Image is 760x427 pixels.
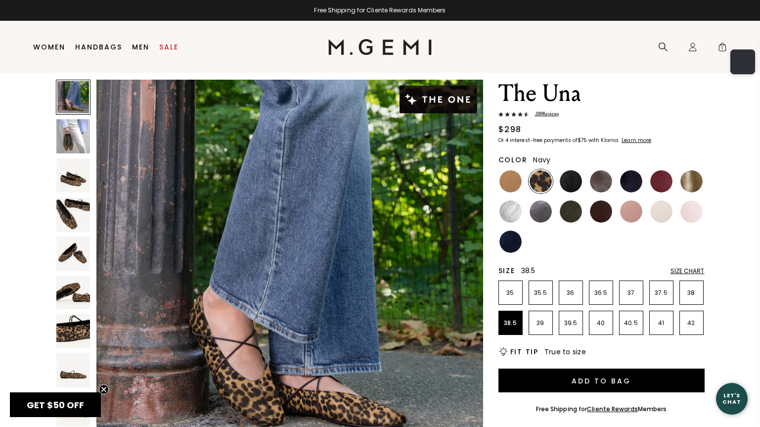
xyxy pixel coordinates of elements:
a: Learn more [621,138,651,143]
img: The Una [56,314,90,348]
img: Black [560,170,582,192]
p: 36 [559,289,582,297]
img: The Una [56,276,90,310]
p: 40 [589,319,613,327]
button: Close teaser [99,384,109,394]
klarna-placement-style-cta: Learn more [622,137,651,144]
klarna-placement-style-body: with Klarna [588,137,621,144]
img: Military [560,200,582,223]
img: M.Gemi [328,39,432,55]
img: Ballerina Pink [680,200,703,223]
img: Leopard Print [530,170,552,192]
p: 37.5 [650,289,673,297]
div: $298 [498,124,522,136]
p: 39 [529,319,552,327]
button: Add to Bag [498,369,705,392]
img: Antique Rose [620,200,642,223]
img: The Una [56,119,90,153]
span: 38.5 [521,266,536,276]
div: Size Chart [671,267,705,275]
img: The One tag [400,86,477,113]
div: GET $50 OFFClose teaser [10,392,101,417]
h2: Size [498,267,515,275]
p: 39.5 [559,319,582,327]
img: The Una [56,237,90,271]
img: Light Tan [499,170,522,192]
p: 38 [680,289,703,297]
span: Navy [533,155,550,165]
span: 1 [717,44,727,54]
img: Gold [680,170,703,192]
klarna-placement-style-body: Or 4 interest-free payments of [498,137,578,144]
img: Midnight Blue [620,170,642,192]
a: Cliente Rewards [587,405,638,413]
img: Silver [499,200,522,223]
p: 35 [499,289,522,297]
a: Women [33,43,65,51]
span: GET $50 OFF [27,399,84,411]
img: The Una [56,197,90,232]
img: Navy [499,231,522,253]
p: 41 [650,319,673,327]
h1: The Una [498,80,705,107]
p: 37 [620,289,643,297]
div: Free Shipping for Members [536,405,667,413]
img: Ecru [650,200,672,223]
a: Handbags [75,43,122,51]
img: Cocoa [590,170,612,192]
a: 200Reviews [498,110,705,120]
span: 200 Review s [529,110,559,118]
img: Gunmetal [530,200,552,223]
span: True to size [544,347,586,357]
p: 42 [680,319,703,327]
img: The Una [56,353,90,387]
img: Burgundy [650,170,672,192]
h2: Fit Tip [510,348,538,356]
klarna-placement-style-amount: $75 [578,137,587,144]
p: 35.5 [529,289,552,297]
img: Chocolate [590,200,612,223]
a: Sale [159,43,179,51]
p: 40.5 [620,319,643,327]
p: 36.5 [589,289,613,297]
p: 38.5 [499,319,522,327]
a: Men [132,43,149,51]
img: The Una [56,158,90,192]
h2: Color [498,156,528,164]
div: Let's Chat [716,392,748,405]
